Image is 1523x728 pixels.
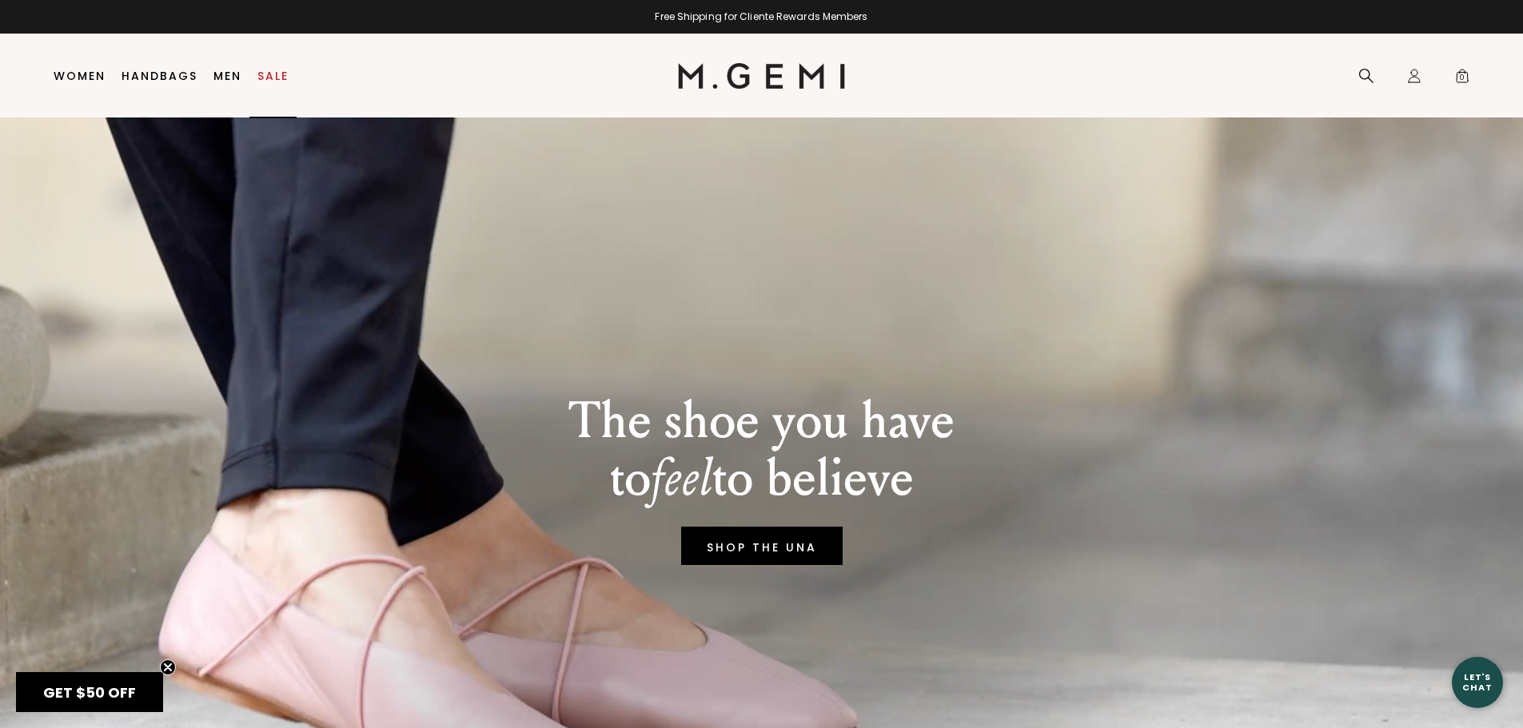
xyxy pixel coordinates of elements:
p: to to believe [568,450,955,507]
em: feel [651,448,712,509]
a: Sale [257,70,289,82]
p: The shoe you have [568,392,955,450]
span: GET $50 OFF [43,682,136,702]
a: Handbags [122,70,197,82]
div: GET $50 OFFClose teaser [16,672,163,712]
div: Let's Chat [1452,672,1503,692]
span: 0 [1454,71,1470,87]
img: M.Gemi [678,63,845,89]
a: Men [213,70,241,82]
button: Close teaser [160,659,176,675]
a: SHOP THE UNA [681,527,843,565]
a: Women [54,70,106,82]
